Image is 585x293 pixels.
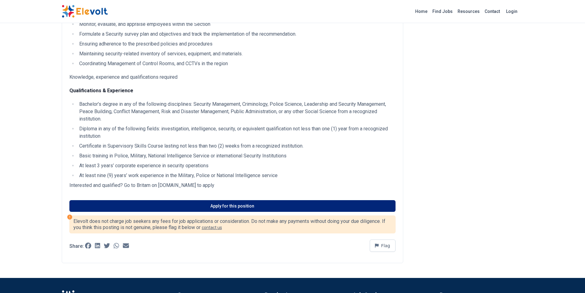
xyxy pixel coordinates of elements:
a: Login [502,5,521,18]
p: Share: [69,244,84,249]
li: Formulate a Security survey plan and objectives and track the implementation of the recommendation. [77,30,396,38]
button: Flag [370,240,396,252]
a: Find Jobs [430,6,455,16]
iframe: Advertisement [413,83,524,169]
li: Ensuring adherence to the prescribed policies and procedures [77,40,396,48]
li: Monitor, evaluate, and appraise employees within the Section [77,21,396,28]
a: Home [413,6,430,16]
iframe: Chat Widget [554,263,585,293]
a: contact us [202,225,222,230]
li: At least 3 years’ corporate experience in security operations [77,162,396,169]
li: Coordinating Management of Control Rooms, and CCTVs in the region [77,60,396,67]
a: Contact [482,6,502,16]
img: Elevolt [62,5,108,18]
li: Basic training in Police, Military, National Intelligence Service or international Security Insti... [77,152,396,160]
p: Knowledge, experience and qualifications required [69,73,396,81]
p: Elevolt does not charge job seekers any fees for job applications or consideration. Do not make a... [73,218,392,231]
strong: Qualifications & Experience [69,88,133,93]
li: Maintaining security-related inventory of services, equipment, and materials. [77,50,396,57]
li: Certificate in Supervisory Skills Course lasting not less than two (2) weeks from a recognized in... [77,142,396,150]
a: Resources [455,6,482,16]
li: Diploma in any of the following fields: investigation, intelligence, security, or equivalent qual... [77,125,396,140]
p: Interested and qualified? Go to Britam on [DOMAIN_NAME] to apply [69,182,396,189]
li: At least nine (9) years’ work experience in the Military, Police or National Intelligence service [77,172,396,179]
li: Bachelor’s degree in any of the following disciplines: Security Management, Criminology, Police S... [77,101,396,123]
a: Apply for this position [69,200,396,212]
